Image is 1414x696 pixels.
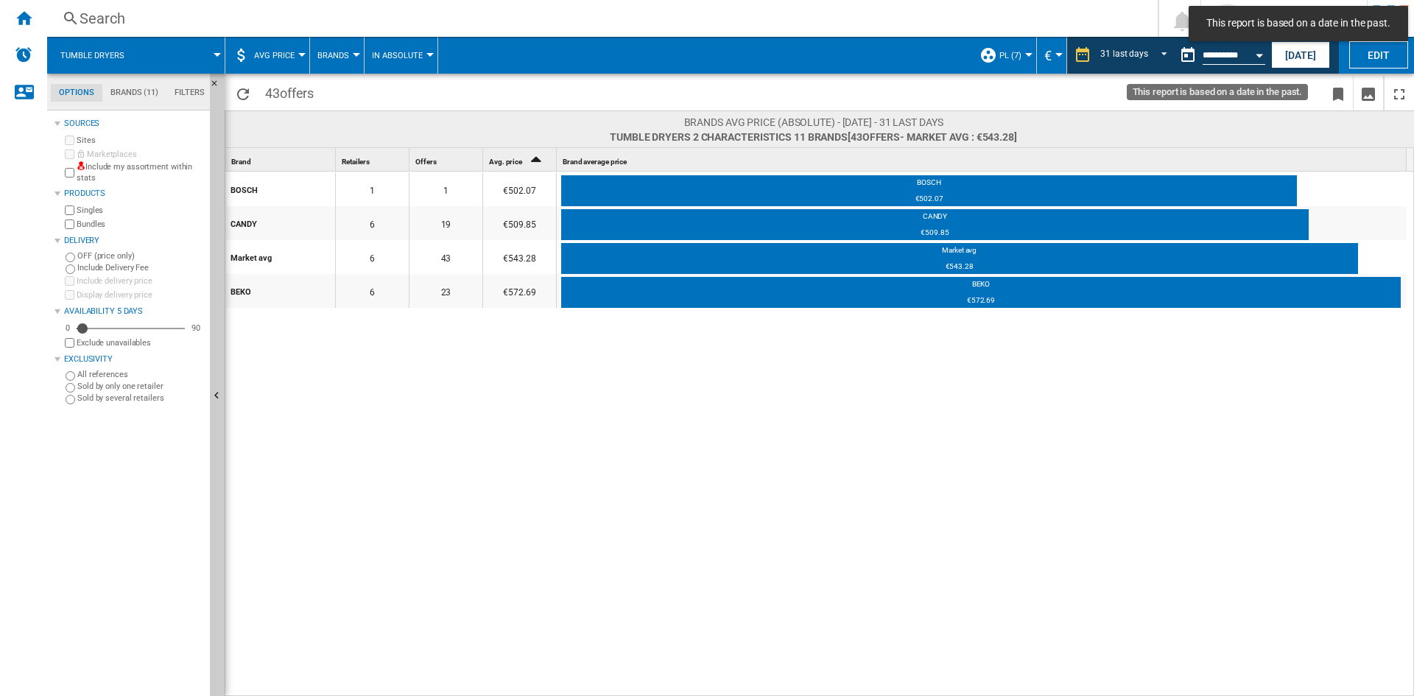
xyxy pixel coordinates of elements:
[610,130,1017,144] span: Tumble dryers 2 characteristics 11 brands
[560,148,1407,171] div: Brand average price Sort None
[77,321,185,336] md-slider: Availability
[336,206,409,240] div: 6
[65,164,74,182] input: Include my assortment within stats
[77,250,204,261] label: OFF (price only)
[51,84,102,102] md-tab-item: Options
[254,37,302,74] button: AVG Price
[15,46,32,63] img: alerts-logo.svg
[228,76,258,110] button: Reload
[65,276,74,286] input: Include delivery price
[415,158,436,166] span: Offers
[483,274,556,308] div: €572.69
[65,205,74,215] input: Singles
[77,219,204,230] label: Bundles
[862,131,900,143] span: offers
[1099,43,1173,68] md-select: REPORTS.WIZARD.STEPS.REPORT.STEPS.REPORT_OPTIONS.PERIOD: 31 last days
[64,354,204,365] div: Exclusivity
[1349,41,1408,68] button: Edit
[409,240,482,274] div: 43
[560,148,1407,171] div: Sort None
[166,84,213,102] md-tab-item: Filters
[1173,41,1203,70] button: md-calendar
[66,383,75,393] input: Sold by only one retailer
[561,295,1401,310] div: €572.69
[409,274,482,308] div: 23
[258,76,321,107] span: 43
[77,275,204,287] label: Include delivery price
[339,148,409,171] div: Sort None
[1100,49,1148,59] div: 31 last days
[339,148,409,171] div: Retailers Sort None
[62,323,74,334] div: 0
[60,51,124,60] span: Tumble dryers
[77,262,204,273] label: Include Delivery Fee
[280,85,314,101] span: offers
[65,136,74,145] input: Sites
[486,148,556,171] div: Avg. price Sort Ascending
[1323,76,1353,110] button: Bookmark this report
[1037,37,1067,74] md-menu: Currency
[228,148,335,171] div: Sort None
[317,51,349,60] span: Brands
[1044,48,1052,63] span: €
[336,240,409,274] div: 6
[54,37,217,74] div: Tumble dryers
[102,84,166,102] md-tab-item: Brands (11)
[77,205,204,216] label: Singles
[317,37,356,74] button: Brands
[900,131,1014,143] span: - Market avg : €543.28
[1044,37,1059,74] button: €
[77,161,204,184] label: Include my assortment within stats
[486,148,556,171] div: Sort Ascending
[561,211,1309,226] div: CANDY
[489,158,522,166] span: Avg. price
[64,188,204,200] div: Products
[233,37,302,74] div: AVG Price
[999,51,1021,60] span: PL (7)
[1173,37,1268,74] div: This report is based on a date in the past.
[64,306,204,317] div: Availability 5 Days
[231,158,251,166] span: Brand
[64,118,204,130] div: Sources
[65,219,74,229] input: Bundles
[1271,41,1330,68] button: [DATE]
[561,245,1358,260] div: Market avg
[412,148,482,171] div: Offers Sort None
[409,172,482,206] div: 1
[231,275,334,306] div: BEKO
[66,371,75,381] input: All references
[254,51,295,60] span: AVG Price
[409,206,482,240] div: 19
[524,158,547,166] span: Sort Ascending
[336,274,409,308] div: 6
[336,172,409,206] div: 1
[1354,76,1383,110] button: Download as image
[342,158,370,166] span: Retailers
[561,228,1309,242] div: €509.85
[999,37,1029,74] button: PL (7)
[483,206,556,240] div: €509.85
[1246,40,1273,66] button: Open calendar
[65,150,74,159] input: Marketplaces
[64,235,204,247] div: Delivery
[66,395,75,404] input: Sold by several retailers
[77,381,204,392] label: Sold by only one retailer
[188,323,204,334] div: 90
[65,338,74,348] input: Display delivery price
[561,261,1358,276] div: €543.28
[77,393,204,404] label: Sold by several retailers
[210,74,228,100] button: Hide
[77,149,204,160] label: Marketplaces
[848,131,1017,143] span: [43 ]
[65,290,74,300] input: Display delivery price
[77,289,204,300] label: Display delivery price
[372,37,430,74] button: In Absolute
[483,240,556,274] div: €543.28
[1385,76,1414,110] button: Maximize
[563,158,627,166] span: Brand average price
[77,369,204,380] label: All references
[228,148,335,171] div: Brand Sort None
